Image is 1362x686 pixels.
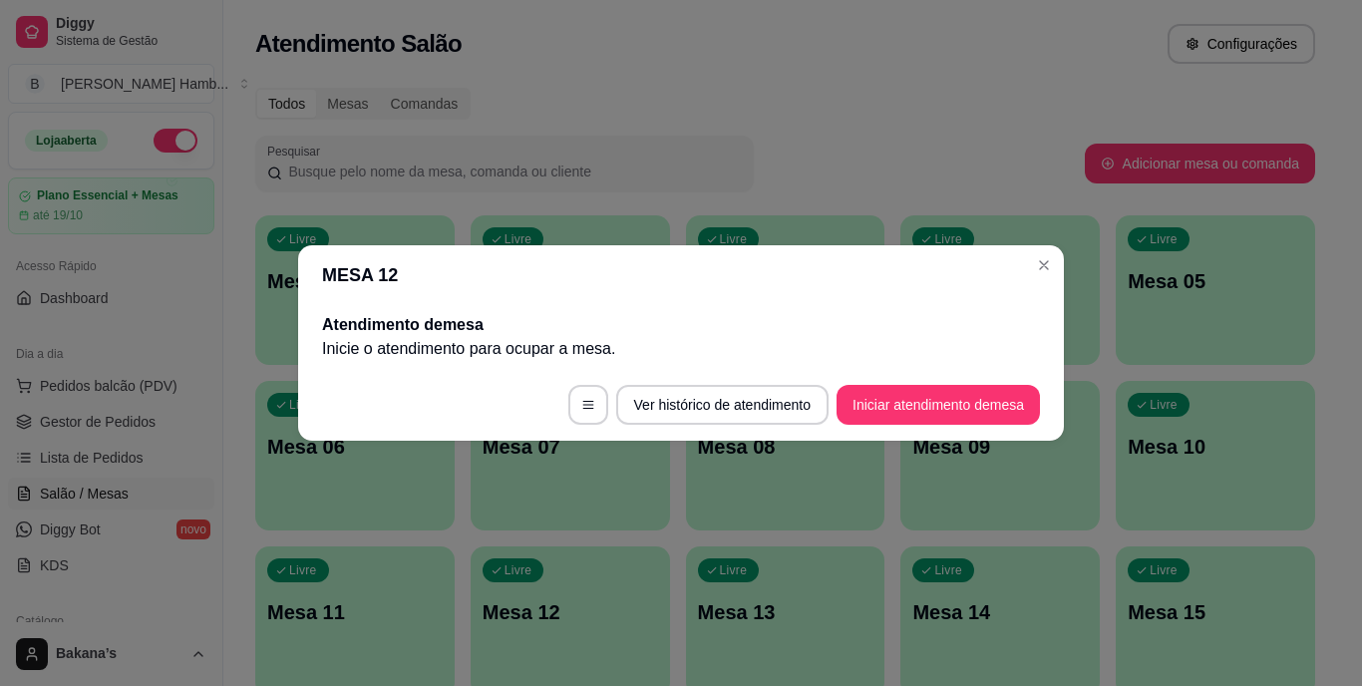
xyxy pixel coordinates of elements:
header: MESA 12 [298,245,1064,305]
p: Inicie o atendimento para ocupar a mesa . [322,337,1040,361]
button: Ver histórico de atendimento [616,385,829,425]
button: Iniciar atendimento demesa [837,385,1040,425]
h2: Atendimento de mesa [322,313,1040,337]
button: Close [1028,249,1060,281]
